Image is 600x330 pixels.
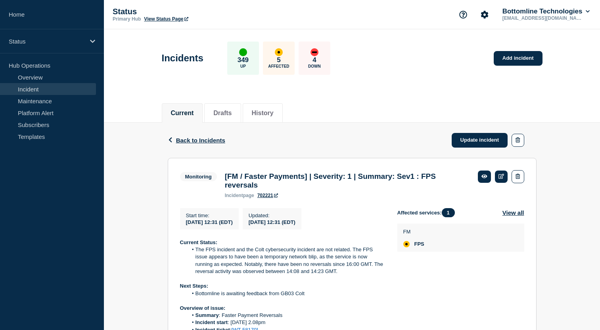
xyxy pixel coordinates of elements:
[186,219,233,225] span: [DATE] 12:31 (EDT)
[476,6,493,23] button: Account settings
[277,56,280,64] p: 5
[188,312,385,319] li: : Faster Payment Reversals
[501,8,591,15] button: Bottomline Technologies
[180,172,217,181] span: Monitoring
[180,239,218,245] strong: Current Status:
[113,7,271,16] p: Status
[257,193,278,198] a: 702221
[196,319,228,325] strong: Incident start
[171,110,194,117] button: Current
[414,241,424,247] span: FPS
[188,319,385,326] li: : [DATE] 2.08pm
[180,305,226,311] strong: Overview of issue:
[502,208,524,217] button: View all
[188,246,385,275] li: The FPS incident and the Colt cybersecurity incident are not related. The FPS issue appears to ha...
[180,283,209,289] strong: Next Steps:
[113,16,141,22] p: Primary Hub
[249,218,295,225] div: [DATE] 12:31 (EDT)
[196,312,219,318] strong: Summary
[311,48,318,56] div: down
[225,172,470,190] h3: [FM / Faster Payments] | Severity: 1 | Summary: Sev1 : FPS reversals
[268,64,289,68] p: Affected
[213,110,232,117] button: Drafts
[9,38,85,45] p: Status
[176,137,225,144] span: Back to Incidents
[144,16,188,22] a: View Status Page
[308,64,321,68] p: Down
[225,193,243,198] span: incident
[238,56,249,64] p: 349
[403,229,424,235] p: FM
[252,110,274,117] button: History
[275,48,283,56] div: affected
[442,208,455,217] span: 1
[452,133,508,148] a: Update incident
[403,241,410,247] div: affected
[501,15,583,21] p: [EMAIL_ADDRESS][DOMAIN_NAME]
[162,53,203,64] h1: Incidents
[186,212,233,218] p: Start time :
[240,64,246,68] p: Up
[249,212,295,218] p: Updated :
[168,137,225,144] button: Back to Incidents
[188,290,385,297] li: Bottomline is awaiting feedback from GB03 Colt
[455,6,472,23] button: Support
[494,51,542,66] a: Add incident
[312,56,316,64] p: 4
[397,208,459,217] span: Affected services:
[239,48,247,56] div: up
[225,193,254,198] p: page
